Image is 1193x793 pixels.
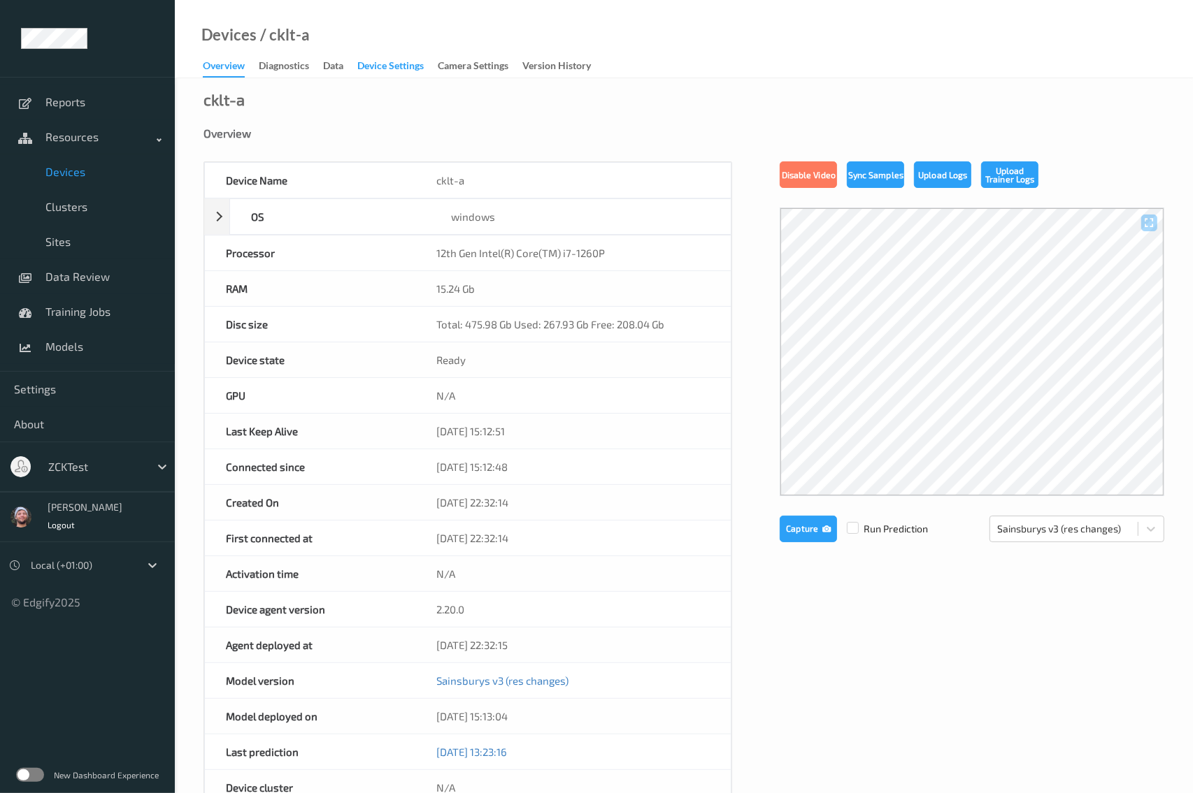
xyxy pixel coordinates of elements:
div: Last Keep Alive [205,414,415,449]
div: [DATE] 22:32:15 [415,627,731,662]
div: [DATE] 15:12:48 [415,449,731,484]
div: Agent deployed at [205,627,415,662]
div: 15.24 Gb [415,271,731,306]
div: Activation time [205,556,415,591]
div: Model version [205,663,415,698]
div: windows [430,199,731,234]
div: Created On [205,485,415,520]
a: Data [323,57,357,76]
a: Overview [203,57,259,78]
button: Upload Trainer Logs [981,161,1038,188]
div: / cklt-a [257,28,310,42]
div: Overview [203,59,245,78]
div: OS [230,199,430,234]
div: Device Name [205,163,415,198]
div: Connected since [205,449,415,484]
div: Total: 475.98 Gb Used: 267.93 Gb Free: 208.04 Gb [415,307,731,342]
div: 12th Gen Intel(R) Core(TM) i7-1260P [415,235,731,270]
button: Capture [780,516,837,542]
a: Devices [201,28,257,42]
div: [DATE] 22:32:14 [415,521,731,555]
div: cklt-a [415,163,731,198]
div: Device state [205,342,415,377]
div: Model deployed on [205,699,415,734]
div: 2.20.0 [415,592,731,627]
div: OSwindows [204,198,731,235]
div: RAM [205,271,415,306]
div: N/A [415,378,731,413]
div: [DATE] 15:13:04 [415,699,731,734]
span: Run Prediction [837,522,928,536]
a: Device Settings [357,57,438,76]
button: Disable Video [780,161,837,188]
div: [DATE] 15:12:51 [415,414,731,449]
div: First connected at [205,521,415,555]
a: Camera Settings [438,57,522,76]
a: Diagnostics [259,57,323,76]
div: Device Settings [357,59,424,76]
div: Camera Settings [438,59,508,76]
div: Overview [203,126,1164,140]
div: [DATE] 22:32:14 [415,485,731,520]
div: Data [323,59,343,76]
button: Sync Samples [847,161,904,188]
div: Diagnostics [259,59,309,76]
a: [DATE] 13:23:16 [436,745,507,758]
div: Disc size [205,307,415,342]
a: Version History [522,57,605,76]
div: cklt-a [203,92,245,106]
a: Sainsburys v3 (res changes) [436,674,569,687]
button: Upload Logs [914,161,971,188]
div: Version History [522,59,591,76]
div: Ready [415,342,731,377]
div: N/A [415,556,731,591]
div: GPU [205,378,415,413]
div: Processor [205,235,415,270]
div: Last prediction [205,734,415,769]
div: Device agent version [205,592,415,627]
